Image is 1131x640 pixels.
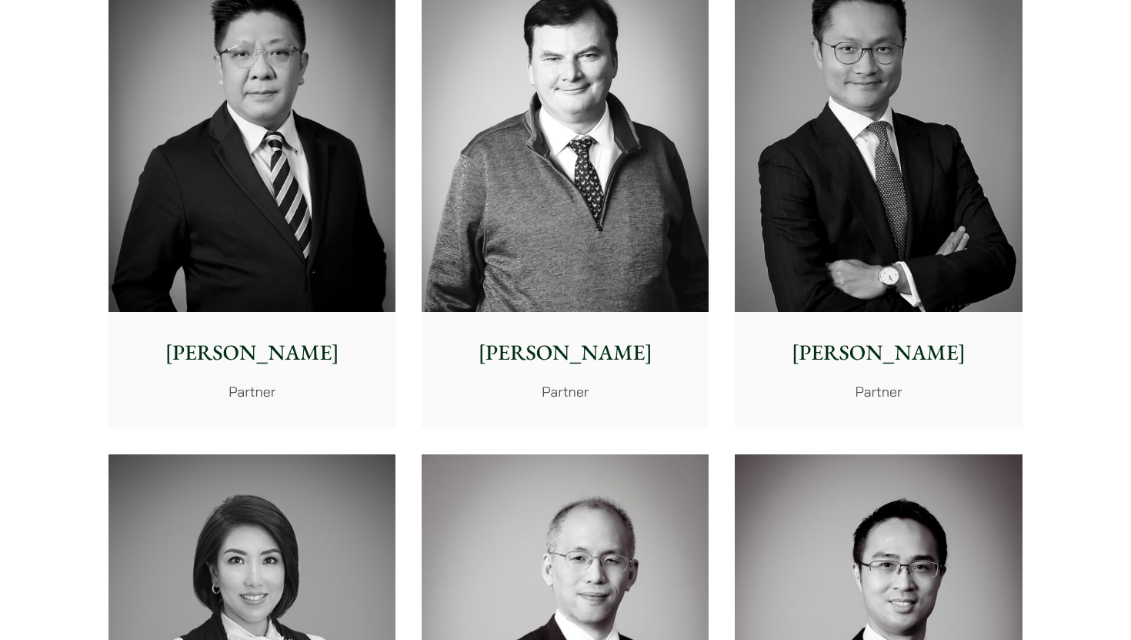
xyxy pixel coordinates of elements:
p: Partner [434,381,696,402]
p: Partner [747,381,1009,402]
p: [PERSON_NAME] [434,337,696,369]
p: Partner [121,381,383,402]
p: [PERSON_NAME] [747,337,1009,369]
p: [PERSON_NAME] [121,337,383,369]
